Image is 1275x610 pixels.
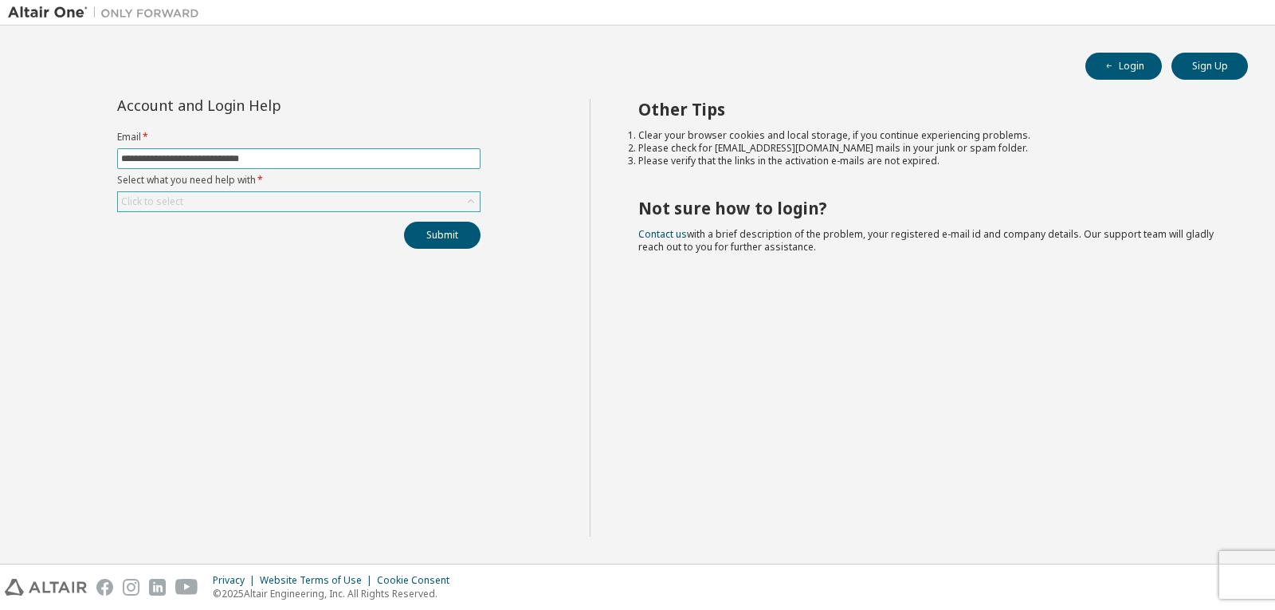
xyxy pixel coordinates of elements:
h2: Other Tips [638,99,1220,120]
div: Click to select [121,195,183,208]
button: Submit [404,222,481,249]
a: Contact us [638,227,687,241]
label: Select what you need help with [117,174,481,187]
span: with a brief description of the problem, your registered e-mail id and company details. Our suppo... [638,227,1214,254]
img: instagram.svg [123,579,139,596]
li: Clear your browser cookies and local storage, if you continue experiencing problems. [638,129,1220,142]
div: Website Terms of Use [260,574,377,587]
div: Account and Login Help [117,99,408,112]
img: facebook.svg [96,579,113,596]
button: Login [1085,53,1162,80]
h2: Not sure how to login? [638,198,1220,218]
div: Privacy [213,574,260,587]
button: Sign Up [1171,53,1248,80]
div: Click to select [118,192,480,211]
li: Please check for [EMAIL_ADDRESS][DOMAIN_NAME] mails in your junk or spam folder. [638,142,1220,155]
img: Altair One [8,5,207,21]
li: Please verify that the links in the activation e-mails are not expired. [638,155,1220,167]
img: altair_logo.svg [5,579,87,596]
div: Cookie Consent [377,574,459,587]
label: Email [117,131,481,144]
img: youtube.svg [175,579,198,596]
p: © 2025 Altair Engineering, Inc. All Rights Reserved. [213,587,459,600]
img: linkedin.svg [149,579,166,596]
